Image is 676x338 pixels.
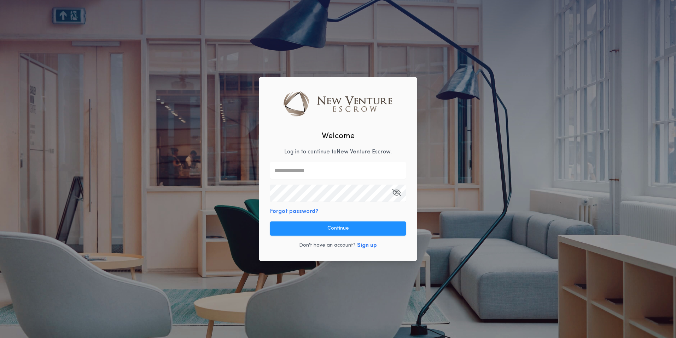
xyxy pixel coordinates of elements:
[270,207,319,216] button: Forgot password?
[357,241,377,250] button: Sign up
[299,242,356,249] p: Don't have an account?
[284,148,392,156] p: Log in to continue to New Venture Escrow .
[284,91,392,116] img: logo
[270,221,406,236] button: Continue
[322,130,355,142] h2: Welcome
